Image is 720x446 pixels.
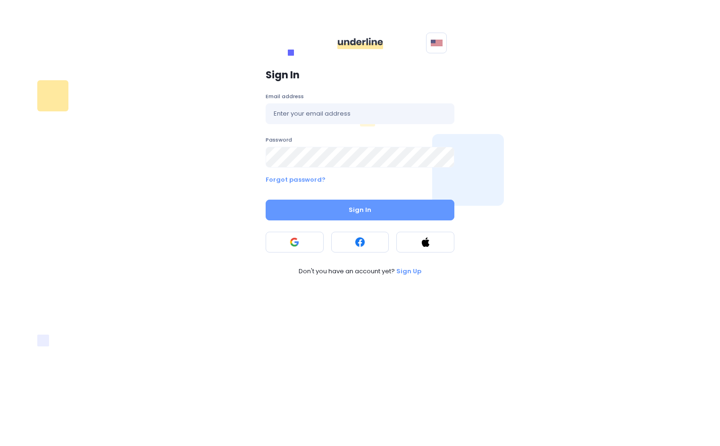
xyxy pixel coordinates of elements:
[266,92,454,101] label: Email address
[299,267,396,276] span: Don't you have an account yet?
[266,69,454,81] p: Sign In
[396,267,421,276] p: Sign Up
[266,175,454,185] a: Forgot password?
[266,103,454,124] input: Enter your email address
[266,200,454,220] button: Sign In
[431,39,443,47] img: svg+xml;base64,PHN2ZyB4bWxucz0iaHR0cDovL3d3dy53My5vcmcvMjAwMC9zdmciIHhtbG5zOnhsaW5rPSJodHRwOi8vd3...
[337,38,383,49] img: ddgMu+Zv+CXDCfumCWfsmuPlDdRfDDxAd9LAAAAAAElFTkSuQmCC
[266,175,326,185] p: Forgot password?
[266,135,454,144] label: Password
[266,267,454,276] a: Don't you have an account yet? Sign Up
